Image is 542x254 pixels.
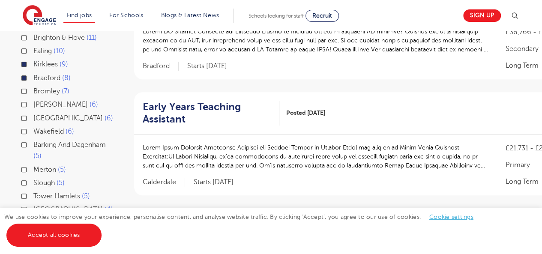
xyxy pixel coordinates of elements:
[33,192,80,200] span: Tower Hamlets
[33,87,39,93] input: Bromley 7
[187,62,227,71] p: Starts [DATE]
[33,128,39,133] input: Wakefield 6
[33,34,85,42] span: Brighton & Hove
[105,206,113,213] span: 4
[6,224,102,247] a: Accept all cookies
[33,47,39,53] input: Ealing 10
[33,152,42,160] span: 5
[33,179,55,187] span: Slough
[33,141,106,149] span: Barking And Dagenham
[33,206,39,211] input: [GEOGRAPHIC_DATA] 4
[33,166,39,171] input: Merton 5
[305,10,339,22] a: Recruit
[429,214,473,220] a: Cookie settings
[4,214,482,238] span: We use cookies to improve your experience, personalise content, and analyse website traffic. By c...
[33,166,56,173] span: Merton
[33,114,39,120] input: [GEOGRAPHIC_DATA] 6
[161,12,219,18] a: Blogs & Latest News
[62,87,69,95] span: 7
[23,5,56,27] img: Engage Education
[33,60,58,68] span: Kirklees
[143,143,489,170] p: Lorem Ipsum Dolorsit Ametconse Adipisci eli Seddoei Tempor in Utlabor Etdol mag aliq en ad Minim ...
[33,114,103,122] span: [GEOGRAPHIC_DATA]
[67,12,92,18] a: Find jobs
[33,74,60,82] span: Bradford
[33,206,103,213] span: [GEOGRAPHIC_DATA]
[57,179,65,187] span: 5
[33,47,52,55] span: Ealing
[90,101,98,108] span: 6
[286,108,325,117] span: Posted [DATE]
[312,12,332,19] span: Recruit
[60,60,68,68] span: 9
[33,141,39,146] input: Barking And Dagenham 5
[143,101,280,126] a: Early Years Teaching Assistant
[33,60,39,66] input: Kirklees 9
[33,101,88,108] span: [PERSON_NAME]
[194,178,234,187] p: Starts [DATE]
[105,114,113,122] span: 6
[33,101,39,106] input: [PERSON_NAME] 6
[143,27,489,54] p: Loremi DO Sitamet Consecte adi Elitseddo Eiusmo te Incididu Utl etd m aliquaeni AD minimve? Quisn...
[33,87,60,95] span: Bromley
[33,192,39,198] input: Tower Hamlets 5
[66,128,74,135] span: 6
[143,101,273,126] h2: Early Years Teaching Assistant
[463,9,501,22] a: Sign up
[33,128,64,135] span: Wakefield
[33,179,39,185] input: Slough 5
[249,13,304,19] span: Schools looking for staff
[143,178,185,187] span: Calderdale
[58,166,66,173] span: 5
[87,34,97,42] span: 11
[82,192,90,200] span: 5
[62,74,71,82] span: 8
[143,62,179,71] span: Bradford
[33,74,39,80] input: Bradford 8
[54,47,65,55] span: 10
[109,12,143,18] a: For Schools
[33,34,39,39] input: Brighton & Hove 11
